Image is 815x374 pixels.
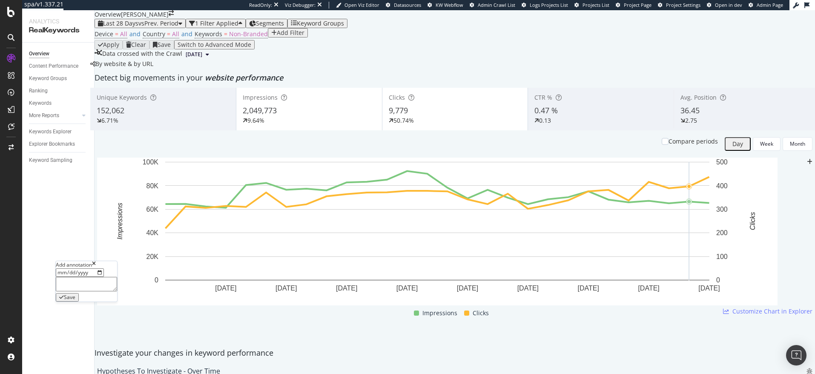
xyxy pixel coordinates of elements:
a: Admin Crawl List [470,2,515,9]
span: = [115,30,118,38]
button: Add Filter [268,28,308,37]
text: [DATE] [457,284,478,291]
div: Open Intercom Messenger [786,345,806,365]
span: 2,049,773 [243,105,277,115]
a: Projects List [574,2,609,9]
text: 100 [716,253,728,260]
div: Analytics [29,17,87,26]
button: 1 Filter Applied [186,19,246,28]
text: 300 [716,206,728,213]
div: Keywords Explorer [29,127,72,136]
button: Last 28 DaysvsPrev. Period [95,19,186,28]
div: Month [790,140,805,147]
div: Keyword Groups [29,74,67,83]
span: 9,779 [389,105,408,115]
span: Non-Branded [229,30,268,38]
text: 40K [146,229,159,236]
a: KW Webflow [428,2,463,9]
text: 60K [146,206,159,213]
span: Impressions [243,93,278,101]
button: [DATE] [182,49,212,60]
div: ReadOnly: [249,2,272,9]
span: CTR % [534,93,552,101]
span: Clicks [473,308,489,318]
text: 0 [155,276,158,284]
button: Save [56,293,79,302]
div: Day [732,141,743,147]
button: Month [783,137,812,151]
div: Data crossed with the Crawl [102,49,182,60]
div: Save [64,294,75,300]
a: Open in dev [707,2,742,9]
a: Admin Page [749,2,783,9]
div: RealKeywords [29,26,87,35]
a: Explorer Bookmarks [29,140,88,149]
span: Unique Keywords [97,93,147,101]
span: Admin Crawl List [478,2,515,8]
a: Datasources [386,2,421,9]
text: 80K [146,182,159,189]
text: 500 [716,158,728,166]
a: Keyword Groups [29,74,88,83]
div: Ranking [29,86,48,95]
span: Admin Page [757,2,783,8]
span: Avg. Position [680,93,717,101]
a: Content Performance [29,62,88,71]
span: Projects List [583,2,609,8]
div: 1 Filter Applied [195,20,238,27]
a: More Reports [29,111,80,120]
svg: A chart. [97,158,778,305]
div: Week [760,140,773,147]
div: Keyword Groups [297,20,344,27]
div: Clear [131,41,146,48]
span: Open Viz Editor [344,2,379,8]
span: vs Prev. Period [138,19,178,27]
a: Ranking [29,86,88,95]
div: 50.74% [393,116,414,125]
text: 100K [143,158,159,166]
div: Switch to Advanced Mode [178,41,251,48]
div: Compare periods [669,137,718,146]
button: Keyword Groups [287,19,347,28]
text: [DATE] [638,284,659,291]
div: bug [806,368,812,374]
span: and [129,30,141,38]
div: Viz Debugger: [285,2,316,9]
div: Overview [95,10,121,19]
a: Keywords Explorer [29,127,88,136]
span: Country [143,30,165,38]
span: KW Webflow [436,2,463,8]
a: Keywords [29,99,88,108]
span: website performance [205,72,283,83]
span: = [224,30,227,38]
div: 0.13 [539,116,551,125]
button: Day [725,137,751,151]
span: = [167,30,170,38]
span: Device [95,30,113,38]
span: Logs Projects List [530,2,568,8]
div: Keyword Sampling [29,156,72,165]
button: Segments [246,19,287,28]
button: Switch to Advanced Mode [174,40,255,49]
button: Apply [95,40,123,49]
a: Overview [29,49,88,58]
span: Project Settings [666,2,700,8]
text: 20K [146,253,159,260]
div: Investigate your changes in keyword performance [95,348,815,359]
span: 36.45 [680,105,700,115]
button: Week [753,137,781,151]
text: [DATE] [215,284,236,291]
div: Add annotation [56,261,92,268]
text: [DATE] [698,284,720,291]
a: Keyword Sampling [29,156,88,165]
div: 6.71% [101,116,118,125]
span: By website & by URL [95,60,153,68]
text: [DATE] [578,284,599,291]
div: plus [807,159,812,165]
text: [DATE] [396,284,418,291]
div: 2.75 [685,116,697,125]
div: 9.64% [247,116,264,125]
div: xmark [92,261,96,268]
span: Clicks [389,93,405,101]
